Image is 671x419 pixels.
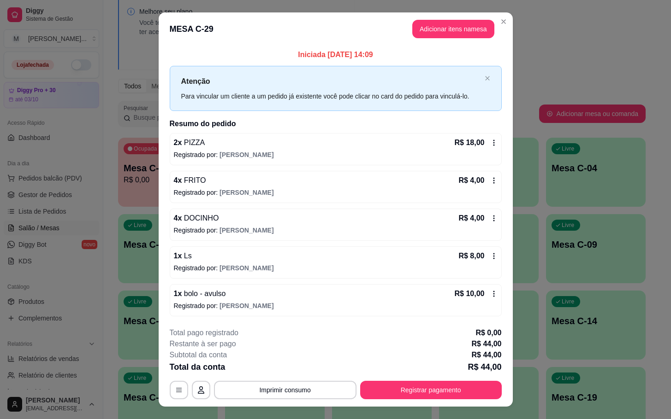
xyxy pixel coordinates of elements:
[159,12,513,46] header: MESA C-29
[485,76,490,81] button: close
[174,263,498,273] p: Registrado por:
[458,213,484,224] p: R$ 4,00
[174,150,498,159] p: Registrado por:
[182,252,191,260] span: Ls
[170,327,238,338] p: Total pago registrado
[455,288,485,299] p: R$ 10,00
[182,290,226,297] span: bolo - avulso
[220,227,273,234] span: [PERSON_NAME]
[170,338,236,349] p: Restante à ser pago
[182,176,206,184] span: FRITO
[174,175,206,186] p: 4 x
[170,349,227,361] p: Subtotal da conta
[360,381,502,399] button: Registrar pagamento
[174,188,498,197] p: Registrado por:
[220,151,273,158] span: [PERSON_NAME]
[174,226,498,235] p: Registrado por:
[174,288,226,299] p: 1 x
[174,301,498,310] p: Registrado por:
[455,137,485,148] p: R$ 18,00
[458,175,484,186] p: R$ 4,00
[170,49,502,60] p: Iniciada [DATE] 14:09
[458,250,484,262] p: R$ 8,00
[181,91,481,101] div: Para vincular um cliente a um pedido já existente você pode clicar no card do pedido para vinculá...
[174,250,192,262] p: 1 x
[496,14,511,29] button: Close
[220,264,273,272] span: [PERSON_NAME]
[174,213,219,224] p: 4 x
[170,361,226,373] p: Total da conta
[412,20,494,38] button: Adicionar itens namesa
[174,137,205,148] p: 2 x
[220,189,273,196] span: [PERSON_NAME]
[485,76,490,81] span: close
[220,302,273,309] span: [PERSON_NAME]
[214,381,356,399] button: Imprimir consumo
[475,327,501,338] p: R$ 0,00
[181,76,481,87] p: Atenção
[182,214,219,222] span: DOCINHO
[472,349,502,361] p: R$ 44,00
[468,361,501,373] p: R$ 44,00
[182,139,205,146] span: PIZZA
[170,118,502,129] h2: Resumo do pedido
[472,338,502,349] p: R$ 44,00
